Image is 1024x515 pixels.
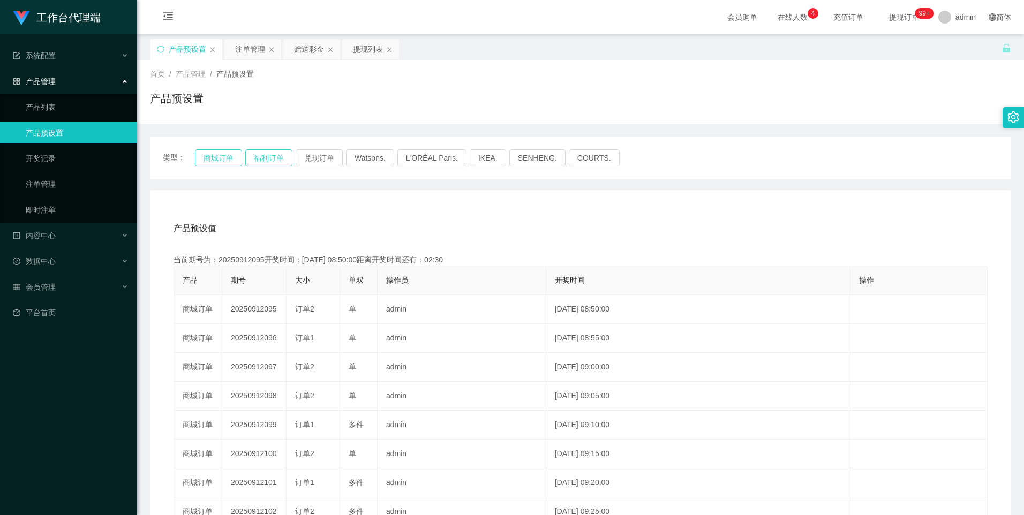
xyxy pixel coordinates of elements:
h1: 产品预设置 [150,90,204,107]
td: 20250912101 [222,468,287,497]
div: 赠送彩金 [294,39,324,59]
span: 单双 [349,276,364,284]
td: admin [378,411,546,440]
div: 提现列表 [353,39,383,59]
div: 当前期号为：20250912095开奖时间：[DATE] 08:50:00距离开奖时间还有：02:30 [174,254,988,266]
i: 图标: appstore-o [13,78,20,85]
td: [DATE] 08:50:00 [546,295,850,324]
td: [DATE] 09:05:00 [546,382,850,411]
td: [DATE] 09:20:00 [546,468,850,497]
td: 20250912096 [222,324,287,353]
span: 订单2 [295,449,314,458]
span: 单 [349,334,356,342]
span: 系统配置 [13,51,56,60]
button: L'ORÉAL Paris. [397,149,466,166]
span: 在线人数 [772,13,813,21]
td: 商城订单 [174,411,222,440]
td: 商城订单 [174,295,222,324]
a: 工作台代理端 [13,13,101,21]
i: 图标: close [209,47,216,53]
td: [DATE] 09:00:00 [546,353,850,382]
span: 内容中心 [13,231,56,240]
span: 订单1 [295,478,314,487]
i: 图标: check-circle-o [13,257,20,265]
span: 充值订单 [828,13,869,21]
span: 大小 [295,276,310,284]
span: 单 [349,362,356,371]
button: COURTS. [569,149,620,166]
span: 开奖时间 [555,276,585,284]
span: 操作 [859,276,874,284]
td: 20250912099 [222,411,287,440]
h1: 工作台代理端 [36,1,101,35]
img: logo.9652507e.png [13,11,30,26]
span: 产品预设置 [216,70,254,78]
td: admin [378,295,546,324]
i: 图标: menu-fold [150,1,186,35]
span: 会员管理 [13,283,56,291]
span: 多件 [349,478,364,487]
span: 订单2 [295,391,314,400]
td: 20250912098 [222,382,287,411]
span: 产品预设值 [174,222,216,235]
div: 注单管理 [235,39,265,59]
sup: 1175 [915,8,934,19]
td: [DATE] 08:55:00 [546,324,850,353]
td: 商城订单 [174,353,222,382]
td: [DATE] 09:15:00 [546,440,850,468]
td: admin [378,324,546,353]
span: 订单2 [295,305,314,313]
span: 产品管理 [176,70,206,78]
span: 单 [349,391,356,400]
span: 单 [349,449,356,458]
span: / [210,70,212,78]
i: 图标: profile [13,232,20,239]
i: 图标: sync [157,46,164,53]
i: 图标: unlock [1002,43,1011,53]
a: 产品预设置 [26,122,129,143]
a: 开奖记录 [26,148,129,169]
i: 图标: form [13,52,20,59]
i: 图标: close [268,47,275,53]
td: 20250912100 [222,440,287,468]
i: 图标: table [13,283,20,291]
a: 即时注单 [26,199,129,221]
span: 首页 [150,70,165,78]
td: admin [378,468,546,497]
button: IKEA. [470,149,506,166]
td: 商城订单 [174,440,222,468]
i: 图标: close [327,47,334,53]
span: 订单1 [295,334,314,342]
span: 订单2 [295,362,314,371]
a: 注单管理 [26,173,129,195]
span: 订单1 [295,420,314,429]
td: admin [378,440,546,468]
button: 兑现订单 [296,149,343,166]
td: 商城订单 [174,382,222,411]
span: 操作员 [386,276,409,284]
span: 单 [349,305,356,313]
sup: 4 [808,8,818,19]
span: 期号 [231,276,246,284]
a: 产品列表 [26,96,129,118]
td: 商城订单 [174,468,222,497]
button: 福利订单 [245,149,292,166]
td: admin [378,382,546,411]
td: 20250912097 [222,353,287,382]
td: [DATE] 09:10:00 [546,411,850,440]
td: admin [378,353,546,382]
span: 产品 [183,276,198,284]
button: SENHENG. [509,149,566,166]
span: 提现订单 [884,13,924,21]
i: 图标: close [386,47,393,53]
button: 商城订单 [195,149,242,166]
p: 4 [811,8,815,19]
span: 类型： [163,149,195,166]
a: 图标: dashboard平台首页 [13,302,129,323]
span: 产品管理 [13,77,56,86]
td: 20250912095 [222,295,287,324]
span: 多件 [349,420,364,429]
span: / [169,70,171,78]
div: 产品预设置 [169,39,206,59]
button: Watsons. [346,149,394,166]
